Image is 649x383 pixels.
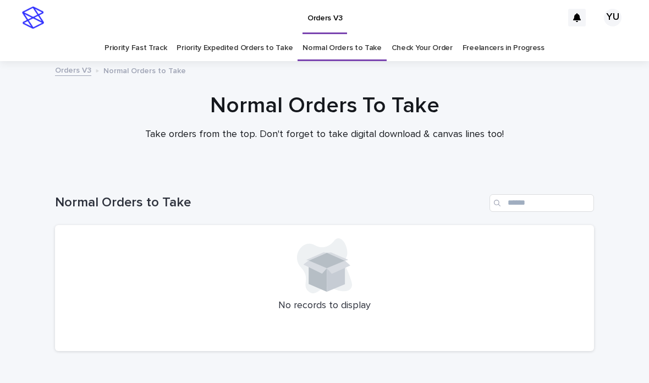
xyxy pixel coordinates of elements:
img: stacker-logo-s-only.png [22,7,44,29]
a: Check Your Order [392,35,453,61]
h1: Normal Orders To Take [55,92,594,119]
a: Priority Expedited Orders to Take [177,35,293,61]
p: No records to display [68,300,581,312]
div: YU [604,9,621,26]
a: Priority Fast Track [105,35,167,61]
p: Take orders from the top. Don't forget to take digital download & canvas lines too! [105,129,544,141]
a: Normal Orders to Take [302,35,382,61]
a: Orders V3 [55,63,91,76]
a: Freelancers in Progress [463,35,544,61]
input: Search [490,194,594,212]
h1: Normal Orders to Take [55,195,485,211]
p: Normal Orders to Take [103,64,186,76]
